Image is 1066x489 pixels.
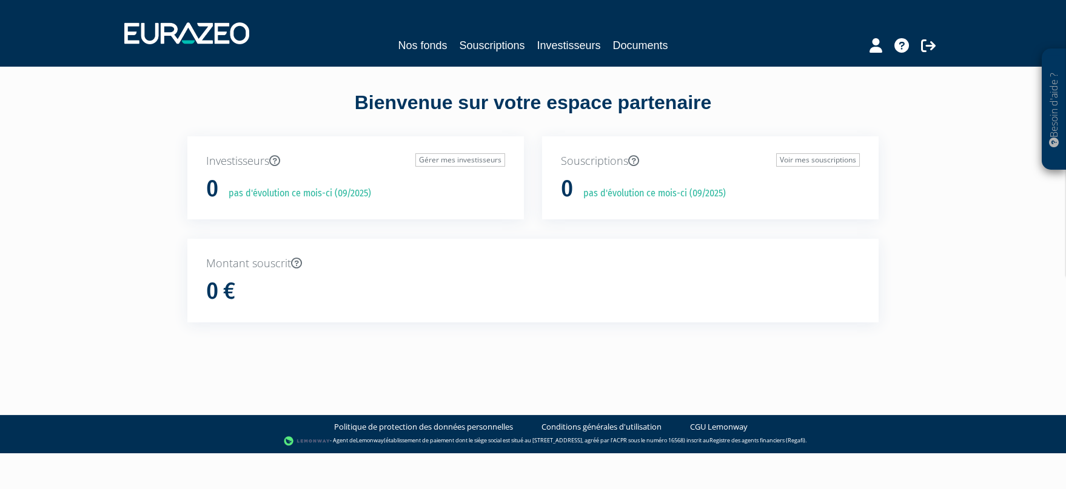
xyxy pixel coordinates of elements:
[415,153,505,167] a: Gérer mes investisseurs
[356,436,384,444] a: Lemonway
[334,421,513,433] a: Politique de protection des données personnelles
[776,153,860,167] a: Voir mes souscriptions
[537,37,601,54] a: Investisseurs
[220,187,371,201] p: pas d'évolution ce mois-ci (09/2025)
[690,421,748,433] a: CGU Lemonway
[613,37,668,54] a: Documents
[575,187,726,201] p: pas d'évolution ce mois-ci (09/2025)
[206,256,860,271] p: Montant souscrit
[124,22,249,44] img: 1732889491-logotype_eurazeo_blanc_rvb.png
[561,176,573,202] h1: 0
[1047,55,1061,164] p: Besoin d'aide ?
[206,176,218,202] h1: 0
[459,37,525,54] a: Souscriptions
[12,435,1054,447] div: - Agent de (établissement de paiement dont le siège social est situé au [STREET_ADDRESS], agréé p...
[398,37,447,54] a: Nos fonds
[709,436,805,444] a: Registre des agents financiers (Regafi)
[206,279,235,304] h1: 0 €
[541,421,662,433] a: Conditions générales d'utilisation
[178,89,888,136] div: Bienvenue sur votre espace partenaire
[206,153,505,169] p: Investisseurs
[284,435,330,447] img: logo-lemonway.png
[561,153,860,169] p: Souscriptions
